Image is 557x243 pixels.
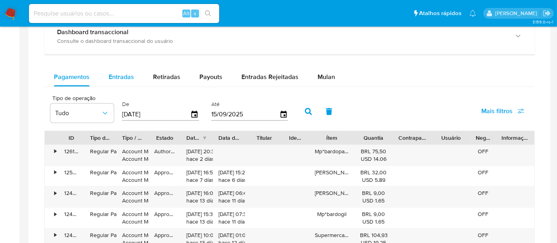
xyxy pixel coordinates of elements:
[495,10,540,17] p: alexandra.macedo@mercadolivre.com
[543,9,551,17] a: Sair
[183,10,189,17] span: Alt
[532,19,553,25] span: 3.159.0-rc-1
[419,9,461,17] span: Atalhos rápidos
[29,8,219,19] input: Pesquise usuários ou casos...
[200,8,216,19] button: search-icon
[469,10,476,17] a: Notificações
[194,10,196,17] span: s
